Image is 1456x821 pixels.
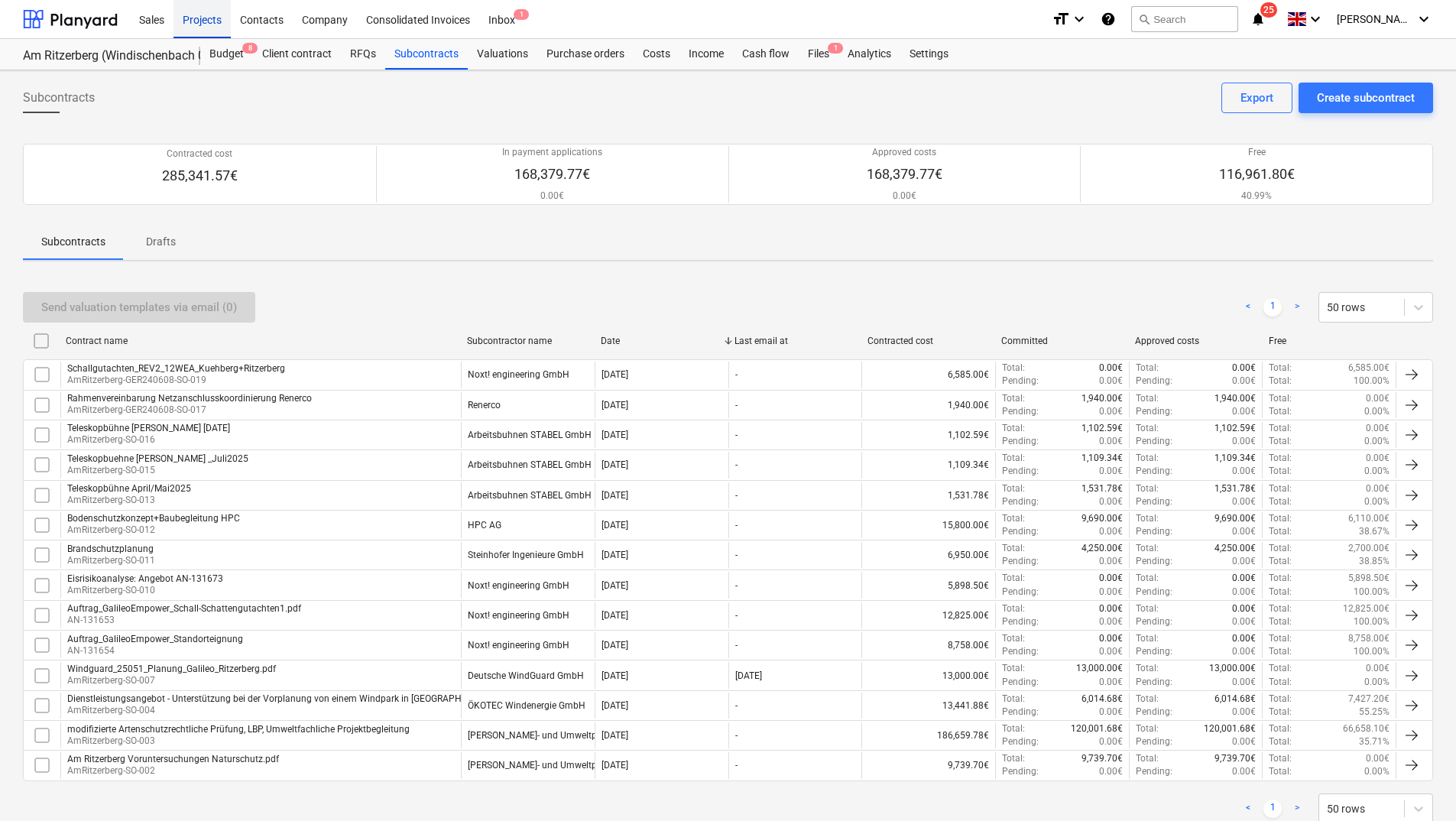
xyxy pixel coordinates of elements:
[1354,375,1390,388] p: 100.00%
[867,165,942,183] p: 168,379.77€
[468,490,592,501] div: Arbeitsbuhnen STABEL GmbH
[66,336,455,346] div: Contract name
[1232,706,1256,719] p: 0.00€
[1232,495,1256,508] p: 0.00€
[468,520,501,531] div: HPC AG
[67,573,223,584] div: Eisrisikoanalyse: Angebot AN-131673
[67,693,535,704] div: Dienstleistungsangebot - Unterstützung bei der Vorplanung von einem Windpark in [GEOGRAPHIC_DATA]...
[67,494,191,507] p: AmRitzerberg-SO-013
[67,554,155,567] p: AmRitzerberg-SO-011
[1269,645,1292,658] p: Total :
[1232,465,1256,478] p: 0.00€
[735,640,738,651] div: -
[1232,632,1256,645] p: 0.00€
[1204,722,1256,735] p: 120,001.68€
[1002,362,1025,375] p: Total :
[1099,572,1123,585] p: 0.00€
[1136,645,1172,658] p: Pending :
[900,39,958,70] a: Settings
[1081,482,1123,495] p: 1,531.78€
[1269,586,1292,599] p: Total :
[1002,615,1039,628] p: Pending :
[162,148,238,161] p: Contracted cost
[41,234,105,250] p: Subcontracts
[1337,13,1413,25] span: [PERSON_NAME]
[799,39,838,70] a: Files1
[1136,706,1172,719] p: Pending :
[1348,572,1390,585] p: 5,898.50€
[1232,375,1256,388] p: 0.00€
[1269,693,1292,706] p: Total :
[1002,693,1025,706] p: Total :
[67,374,285,387] p: AmRitzerberg-GER240608-SO-019
[1299,83,1433,113] button: Create subcontract
[1131,6,1238,32] button: Search
[1002,465,1039,478] p: Pending :
[1099,706,1123,719] p: 0.00€
[867,190,942,203] p: 0.00€
[67,404,312,417] p: AmRitzerberg-GER240608-SO-017
[1269,375,1292,388] p: Total :
[67,603,301,614] div: Auftrag_GalileoEmpower_Schall-Schattengutachten1.pdf
[1099,495,1123,508] p: 0.00€
[1002,706,1039,719] p: Pending :
[1269,572,1292,585] p: Total :
[1214,693,1256,706] p: 6,014.68€
[1136,495,1172,508] p: Pending :
[1076,662,1123,675] p: 13,000.00€
[1099,632,1123,645] p: 0.00€
[1219,190,1295,203] p: 40.99%
[1002,525,1039,538] p: Pending :
[1359,555,1390,568] p: 38.85%
[253,39,341,70] a: Client contract
[1002,435,1039,448] p: Pending :
[1214,422,1256,435] p: 1,102.59€
[1269,722,1292,735] p: Total :
[1269,422,1292,435] p: Total :
[468,610,569,621] div: Noxt! engineering GmbH
[1232,615,1256,628] p: 0.00€
[67,634,243,644] div: Auftrag_GalileoEmpower_Standorteignung
[1269,525,1292,538] p: Total :
[602,580,628,591] div: [DATE]
[735,550,738,560] div: -
[1081,542,1123,555] p: 4,250.00€
[162,167,238,185] p: 285,341.57€
[468,730,655,741] div: ANUVA Stadt- und Umweltplanung GmbH
[1101,10,1116,28] i: Knowledge base
[1136,722,1159,735] p: Total :
[1364,676,1390,689] p: 0.00%
[1135,336,1257,346] div: Approved costs
[1364,405,1390,418] p: 0.00%
[1232,362,1256,375] p: 0.00€
[1415,10,1433,28] i: keyboard_arrow_down
[1136,465,1172,478] p: Pending :
[1136,676,1172,689] p: Pending :
[1269,706,1292,719] p: Total :
[1136,392,1159,405] p: Total :
[1354,615,1390,628] p: 100.00%
[602,670,628,681] div: [DATE]
[67,433,230,446] p: AmRitzerberg-SO-016
[861,572,995,598] div: 5,898.50€
[602,700,628,711] div: [DATE]
[67,524,240,537] p: AmRitzerberg-SO-012
[1138,13,1150,25] span: search
[1052,10,1070,28] i: format_size
[634,39,679,70] a: Costs
[1269,336,1390,346] div: Free
[468,39,537,70] a: Valuations
[1136,555,1172,568] p: Pending :
[67,453,248,464] div: Teleskopbuehne [PERSON_NAME] _Juli2025
[1306,10,1325,28] i: keyboard_arrow_down
[67,464,248,477] p: AmRitzerberg-SO-015
[1260,2,1277,18] span: 25
[735,369,738,380] div: -
[467,336,589,346] div: Subcontractor name
[1002,482,1025,495] p: Total :
[1136,586,1172,599] p: Pending :
[735,430,738,440] div: -
[468,430,592,440] div: Arbeitsbuhnen STABEL GmbH
[1099,615,1123,628] p: 0.00€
